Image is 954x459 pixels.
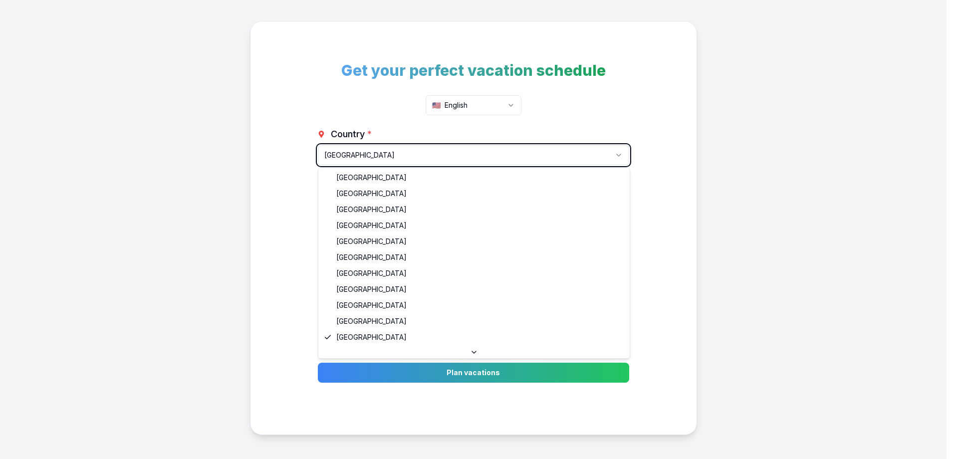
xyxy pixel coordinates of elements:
span: [GEOGRAPHIC_DATA] [336,236,407,246]
span: [GEOGRAPHIC_DATA] [336,316,407,326]
span: [GEOGRAPHIC_DATA] [336,252,407,262]
span: [GEOGRAPHIC_DATA] [336,284,407,294]
span: [GEOGRAPHIC_DATA] [336,205,407,215]
span: [GEOGRAPHIC_DATA] [336,268,407,278]
span: [GEOGRAPHIC_DATA] [336,221,407,230]
span: [GEOGRAPHIC_DATA] [336,189,407,199]
span: [GEOGRAPHIC_DATA] [336,332,407,342]
span: [GEOGRAPHIC_DATA] [336,173,407,183]
span: [GEOGRAPHIC_DATA] [336,300,407,310]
